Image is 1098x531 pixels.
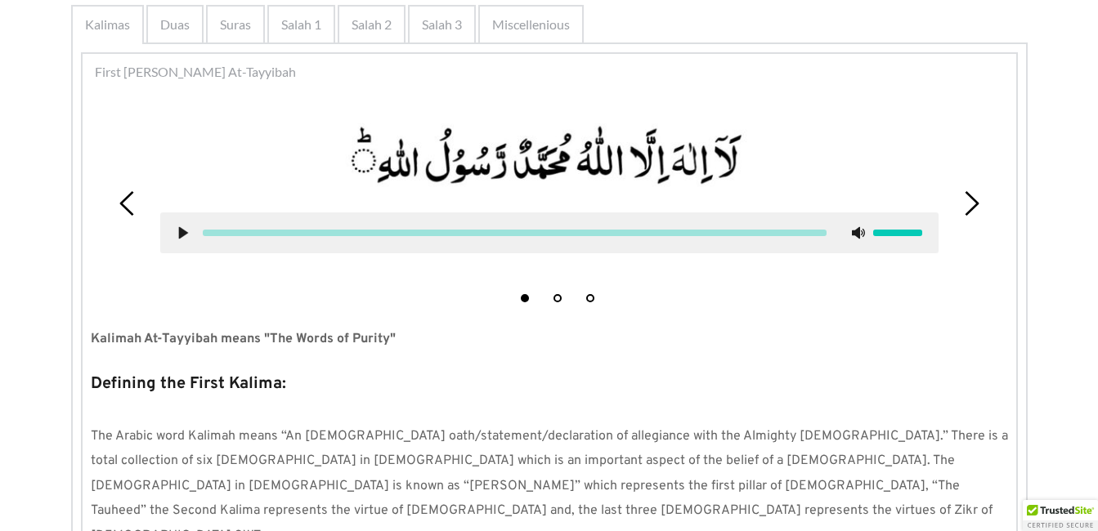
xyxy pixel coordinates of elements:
[422,15,462,34] span: Salah 3
[352,15,392,34] span: Salah 2
[1023,500,1098,531] div: TrustedSite Certified
[85,15,130,34] span: Kalimas
[160,15,190,34] span: Duas
[95,62,296,82] span: First [PERSON_NAME] At-Tayyibah
[521,294,529,302] button: 1 of 3
[492,15,570,34] span: Miscellenious
[91,331,396,347] strong: Kalimah At-Tayyibah means "The Words of Purity"
[553,294,562,302] button: 2 of 3
[586,294,594,302] button: 3 of 3
[91,373,286,395] strong: Defining the First Kalima:
[281,15,321,34] span: Salah 1
[220,15,251,34] span: Suras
